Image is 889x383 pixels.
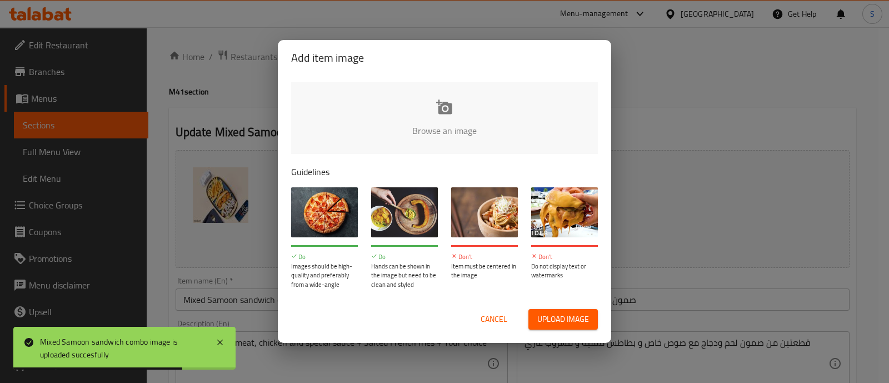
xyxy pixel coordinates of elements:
p: Guidelines [291,165,598,178]
p: Item must be centered in the image [451,262,518,280]
h2: Add item image [291,49,598,67]
p: Do [291,252,358,262]
p: Hands can be shown in the image but need to be clean and styled [371,262,438,290]
img: guide-img-1@3x.jpg [291,187,358,237]
img: guide-img-2@3x.jpg [371,187,438,237]
img: guide-img-3@3x.jpg [451,187,518,237]
button: Upload image [528,309,598,330]
p: Do [371,252,438,262]
span: Upload image [537,312,589,326]
p: Do not display text or watermarks [531,262,598,280]
p: Don't [531,252,598,262]
p: Don't [451,252,518,262]
span: Cancel [481,312,507,326]
img: guide-img-4@3x.jpg [531,187,598,237]
p: Images should be high-quality and preferably from a wide-angle [291,262,358,290]
button: Cancel [476,309,512,330]
div: Mixed Samoon sandwich combo image is uploaded succesfully [40,336,204,361]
